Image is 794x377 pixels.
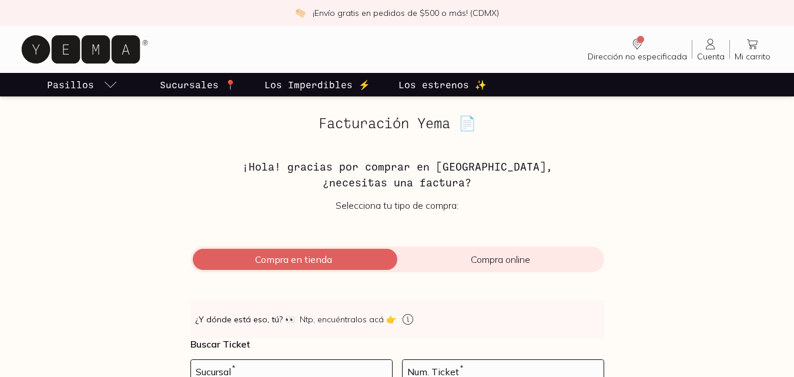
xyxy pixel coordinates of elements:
[190,253,397,265] span: Compra en tienda
[262,73,373,96] a: Los Imperdibles ⚡️
[583,37,692,62] a: Dirección no especificada
[190,199,604,211] p: Selecciona tu tipo de compra:
[158,73,239,96] a: Sucursales 📍
[313,7,499,19] p: ¡Envío gratis en pedidos de $500 o más! (CDMX)
[588,51,687,62] span: Dirección no especificada
[195,313,295,325] strong: ¿Y dónde está eso, tú?
[396,73,489,96] a: Los estrenos ✨
[45,73,120,96] a: pasillo-todos-link
[264,78,370,92] p: Los Imperdibles ⚡️
[692,37,729,62] a: Cuenta
[285,313,295,325] span: 👀
[730,37,775,62] a: Mi carrito
[397,253,604,265] span: Compra online
[697,51,725,62] span: Cuenta
[190,159,604,190] h3: ¡Hola! gracias por comprar en [GEOGRAPHIC_DATA], ¿necesitas una factura?
[47,78,94,92] p: Pasillos
[295,8,306,18] img: check
[735,51,770,62] span: Mi carrito
[190,338,604,350] p: Buscar Ticket
[398,78,487,92] p: Los estrenos ✨
[190,115,604,131] h2: Facturación Yema 📄
[160,78,236,92] p: Sucursales 📍
[300,313,396,325] span: Ntp, encuéntralos acá 👉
